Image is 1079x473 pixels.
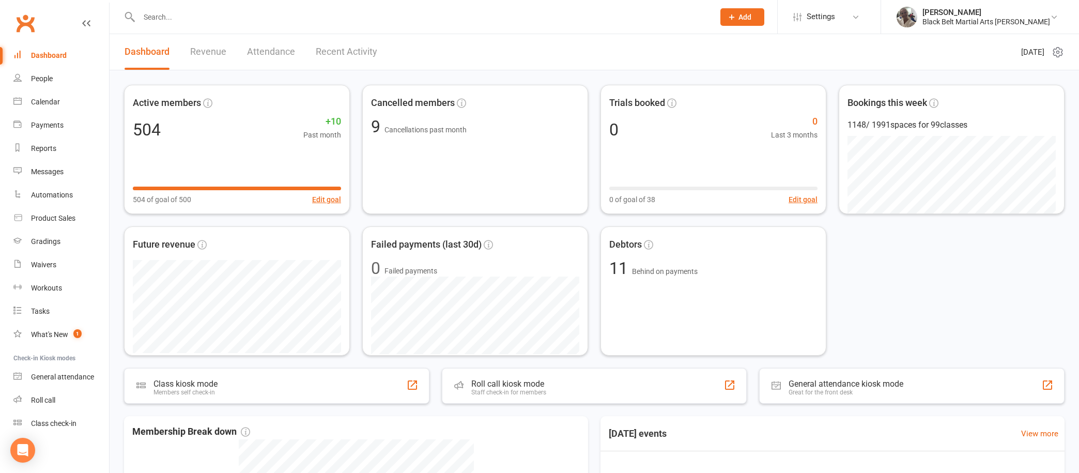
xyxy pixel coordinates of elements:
input: Search... [136,10,707,24]
div: Class kiosk mode [153,379,218,389]
span: Failed payments [384,265,437,277]
span: +10 [303,114,341,129]
button: Add [720,8,764,26]
span: Membership Break down [132,424,250,439]
div: Gradings [31,237,60,246]
div: Product Sales [31,214,75,222]
div: Roll call kiosk mode [471,379,546,389]
a: Class kiosk mode [13,412,109,435]
div: [PERSON_NAME] [922,8,1050,17]
div: What's New [31,330,68,339]
div: 504 [133,121,161,138]
div: Messages [31,167,64,176]
div: Black Belt Martial Arts [PERSON_NAME] [922,17,1050,26]
img: thumb_image1542407505.png [897,7,917,27]
a: Recent Activity [316,34,377,70]
a: View more [1021,428,1058,440]
div: Workouts [31,284,62,292]
a: Automations [13,184,109,207]
a: Roll call [13,389,109,412]
a: Attendance [247,34,295,70]
div: General attendance kiosk mode [789,379,903,389]
span: Cancellations past month [384,126,467,134]
span: Trials booked [609,96,665,111]
span: Last 3 months [771,129,818,141]
a: Gradings [13,230,109,253]
div: Calendar [31,98,60,106]
div: 0 [371,260,380,277]
div: General attendance [31,373,94,381]
div: Open Intercom Messenger [10,438,35,463]
span: Behind on payments [632,267,698,276]
span: Bookings this week [847,96,927,111]
button: Edit goal [789,194,818,205]
a: Workouts [13,277,109,300]
div: Automations [31,191,73,199]
span: 0 of goal of 38 [609,194,655,205]
div: Tasks [31,307,50,315]
div: Great for the front desk [789,389,903,396]
span: Add [738,13,751,21]
span: Past month [303,129,341,141]
button: Edit goal [312,194,341,205]
a: Reports [13,137,109,160]
div: Roll call [31,396,55,404]
span: 11 [609,258,632,278]
span: Future revenue [133,237,195,252]
div: Dashboard [31,51,67,59]
a: Revenue [190,34,226,70]
span: Cancelled members [371,96,455,111]
a: Clubworx [12,10,38,36]
h3: [DATE] events [600,424,675,443]
div: People [31,74,53,83]
a: People [13,67,109,90]
a: Product Sales [13,207,109,230]
span: Failed payments (last 30d) [371,237,482,252]
div: Class check-in [31,419,76,428]
a: Dashboard [125,34,169,70]
span: 9 [371,117,384,136]
span: Settings [807,5,835,28]
div: Staff check-in for members [471,389,546,396]
a: Dashboard [13,44,109,67]
div: Reports [31,144,56,152]
div: Waivers [31,261,56,269]
span: Debtors [609,237,642,252]
span: 0 [771,114,818,129]
a: Messages [13,160,109,184]
div: Payments [31,121,64,129]
div: 0 [609,121,619,138]
div: 1148 / 1991 spaces for 99 classes [847,118,1056,132]
div: Members self check-in [153,389,218,396]
span: Active members [133,96,201,111]
a: What's New1 [13,323,109,346]
a: General attendance kiosk mode [13,365,109,389]
a: Payments [13,114,109,137]
a: Calendar [13,90,109,114]
a: Tasks [13,300,109,323]
span: [DATE] [1021,46,1044,58]
span: 1 [73,329,82,338]
a: Waivers [13,253,109,277]
span: 504 of goal of 500 [133,194,191,205]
